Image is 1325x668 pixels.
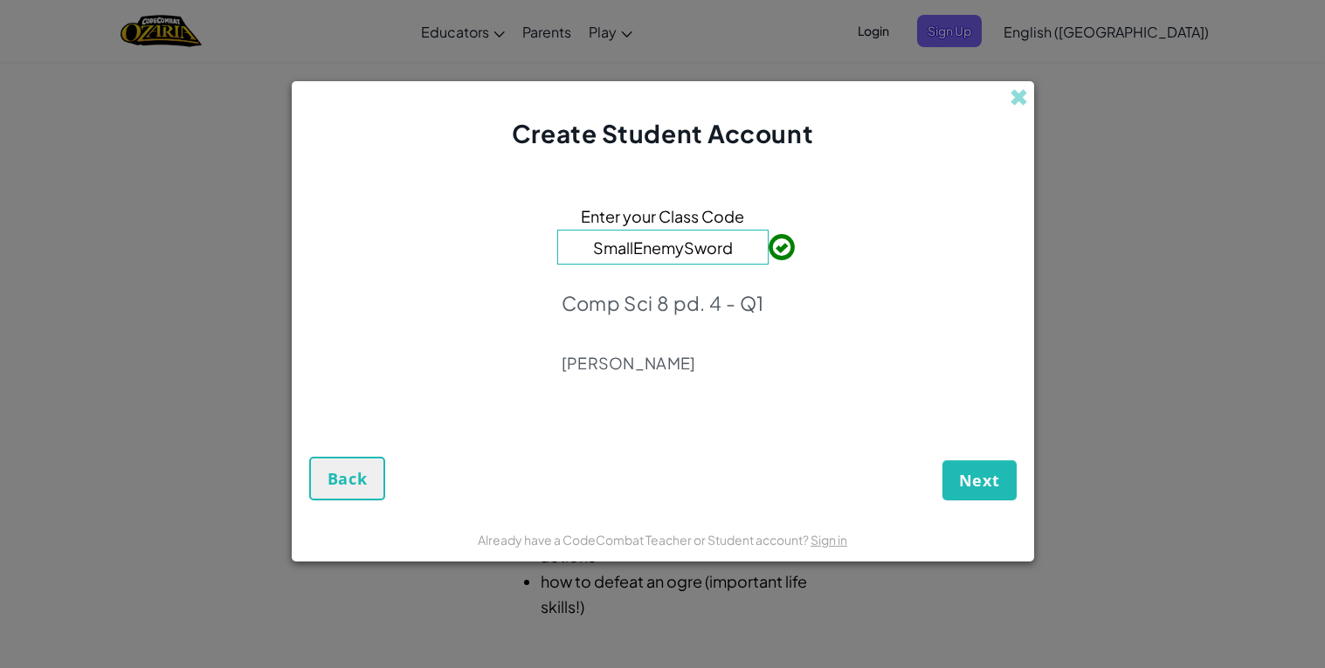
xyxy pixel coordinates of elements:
[959,470,1000,491] span: Next
[328,468,368,489] span: Back
[581,203,744,229] span: Enter your Class Code
[512,118,813,148] span: Create Student Account
[942,460,1017,500] button: Next
[811,532,847,547] a: Sign in
[478,532,811,547] span: Already have a CodeCombat Teacher or Student account?
[562,291,764,315] p: Comp Sci 8 pd. 4 - Q1
[309,457,386,500] button: Back
[562,353,764,374] p: [PERSON_NAME]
